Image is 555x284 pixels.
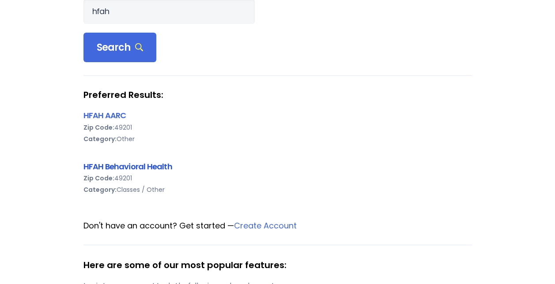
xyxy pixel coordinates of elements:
div: 49201 [83,122,472,133]
b: Zip Code: [83,123,114,132]
a: Create Account [234,220,297,231]
b: Zip Code: [83,174,114,183]
div: Other [83,133,472,145]
b: Category: [83,135,117,143]
span: Search [97,41,143,54]
div: HFAH Behavioral Health [83,161,472,172]
div: HFAH AARC [83,109,472,121]
div: Here are some of our most popular features: [83,258,472,272]
strong: Preferred Results: [83,89,472,101]
b: Category: [83,185,117,194]
div: 49201 [83,172,472,184]
div: Classes / Other [83,184,472,195]
a: HFAH Behavioral Health [83,161,172,172]
div: Search [83,33,157,63]
a: HFAH AARC [83,110,126,121]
